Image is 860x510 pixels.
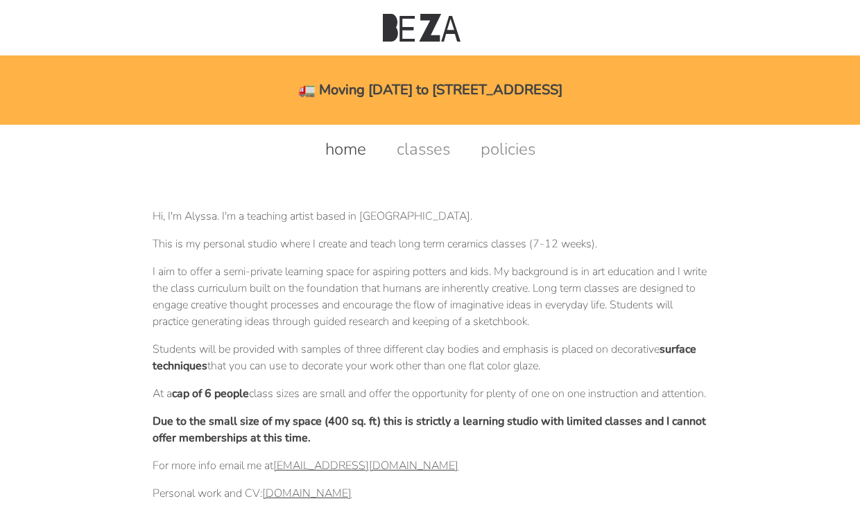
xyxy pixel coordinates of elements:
[273,458,458,473] a: [EMAIL_ADDRESS][DOMAIN_NAME]
[467,138,549,160] a: policies
[153,385,707,402] p: At a class sizes are small and offer the opportunity for plenty of one on one instruction and att...
[383,14,461,42] img: Beza Studio Logo
[153,208,707,225] p: Hi, I'm Alyssa. I'm a teaching artist based in [GEOGRAPHIC_DATA].
[153,457,707,474] p: For more info email me at
[383,138,464,160] a: classes
[311,138,380,160] a: home
[262,486,352,501] a: [DOMAIN_NAME]
[153,341,707,374] p: Students will be provided with samples of three different clay bodies and emphasis is placed on d...
[153,236,707,252] p: This is my personal studio where I create and teach long term ceramics classes (7-12 weeks).
[153,485,707,502] p: Personal work and CV:
[153,263,707,330] p: I aim to offer a semi-private learning space for aspiring potters and kids. My background is in a...
[172,386,249,401] strong: cap of 6 people
[153,414,706,446] strong: Due to the small size of my space (400 sq. ft) this is strictly a learning studio with limited cl...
